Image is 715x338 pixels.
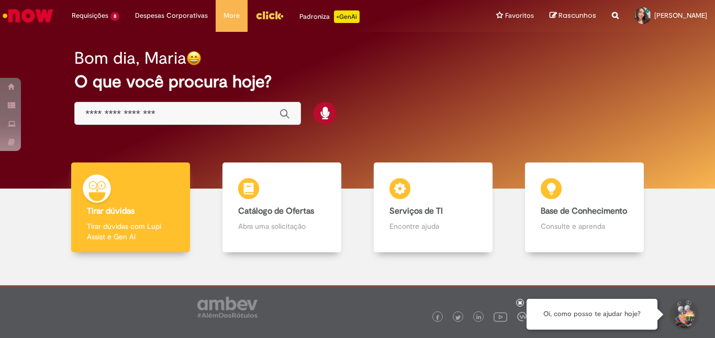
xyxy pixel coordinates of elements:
img: ServiceNow [1,5,55,26]
img: logo_footer_facebook.png [435,315,440,320]
div: Padroniza [299,10,360,23]
span: More [224,10,240,21]
img: logo_footer_linkedin.png [476,314,482,321]
img: click_logo_yellow_360x200.png [255,7,284,23]
b: Tirar dúvidas [87,206,135,216]
span: Favoritos [505,10,534,21]
p: +GenAi [334,10,360,23]
span: Despesas Corporativas [135,10,208,21]
p: Tirar dúvidas com Lupi Assist e Gen Ai [87,221,174,242]
a: Tirar dúvidas Tirar dúvidas com Lupi Assist e Gen Ai [55,162,206,253]
h2: Bom dia, Maria [74,49,186,67]
span: [PERSON_NAME] [654,11,707,20]
p: Abra uma solicitação [238,221,325,231]
a: Catálogo de Ofertas Abra uma solicitação [206,162,357,253]
a: Base de Conhecimento Consulte e aprenda [509,162,660,253]
b: Base de Conhecimento [541,206,627,216]
span: 8 [110,12,119,21]
p: Encontre ajuda [389,221,476,231]
img: logo_footer_workplace.png [517,312,527,321]
img: logo_footer_twitter.png [455,315,461,320]
h2: O que você procura hoje? [74,73,641,91]
b: Serviços de TI [389,206,443,216]
img: happy-face.png [186,51,202,66]
b: Catálogo de Ofertas [238,206,314,216]
div: Oi, como posso te ajudar hoje? [527,299,657,330]
button: Iniciar Conversa de Suporte [668,299,699,330]
p: Consulte e aprenda [541,221,628,231]
span: Rascunhos [558,10,596,20]
img: logo_footer_ambev_rotulo_gray.png [197,297,258,318]
a: Serviços de TI Encontre ajuda [357,162,509,253]
img: logo_footer_youtube.png [494,310,507,323]
a: Rascunhos [550,11,596,21]
span: Requisições [72,10,108,21]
